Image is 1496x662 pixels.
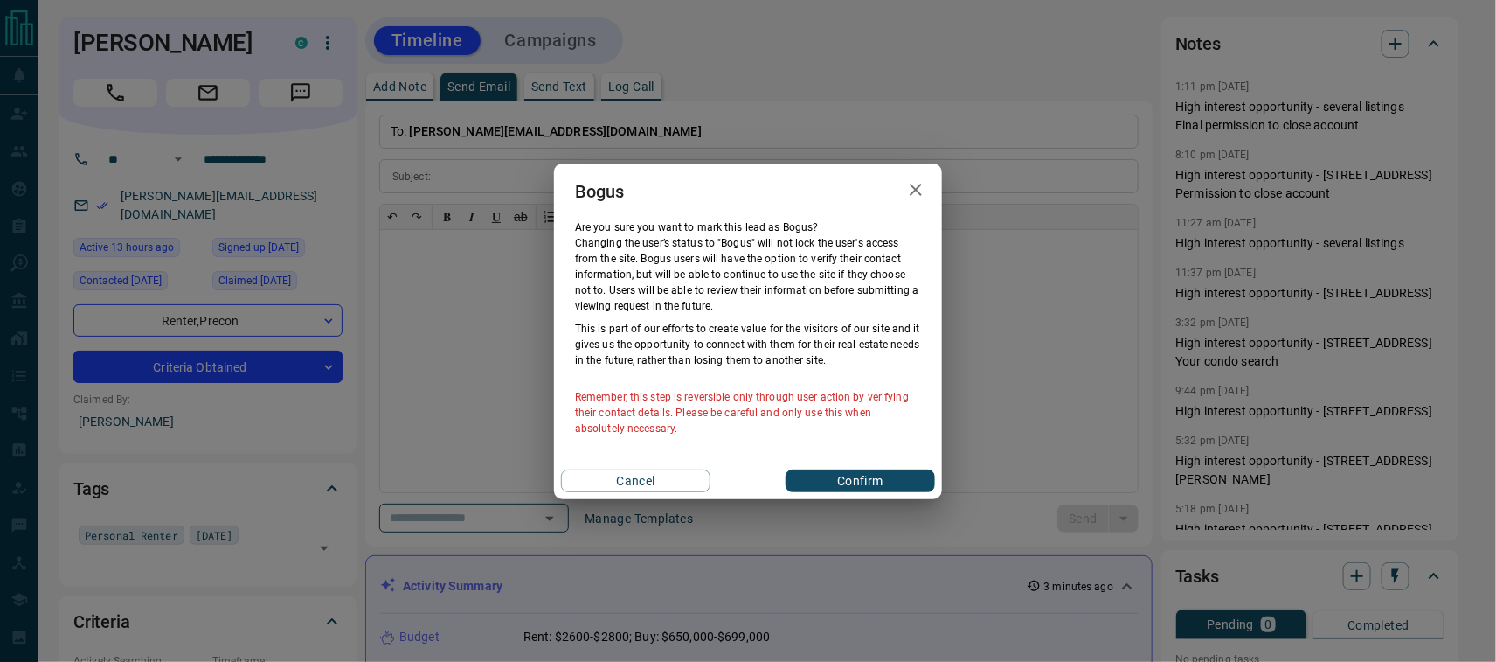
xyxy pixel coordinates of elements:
p: Changing the user’s status to "Bogus" will not lock the user's access from the site. Bogus users ... [575,235,921,314]
h2: Bogus [554,164,646,220]
p: Remember, this step is reversible only through user action by verifying their contact details. Pl... [575,389,921,436]
button: Confirm [786,470,935,492]
p: This is part of our efforts to create value for the visitors of our site and it gives us the oppo... [575,321,921,368]
p: Are you sure you want to mark this lead as Bogus ? [575,220,921,235]
button: Cancel [561,470,710,492]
